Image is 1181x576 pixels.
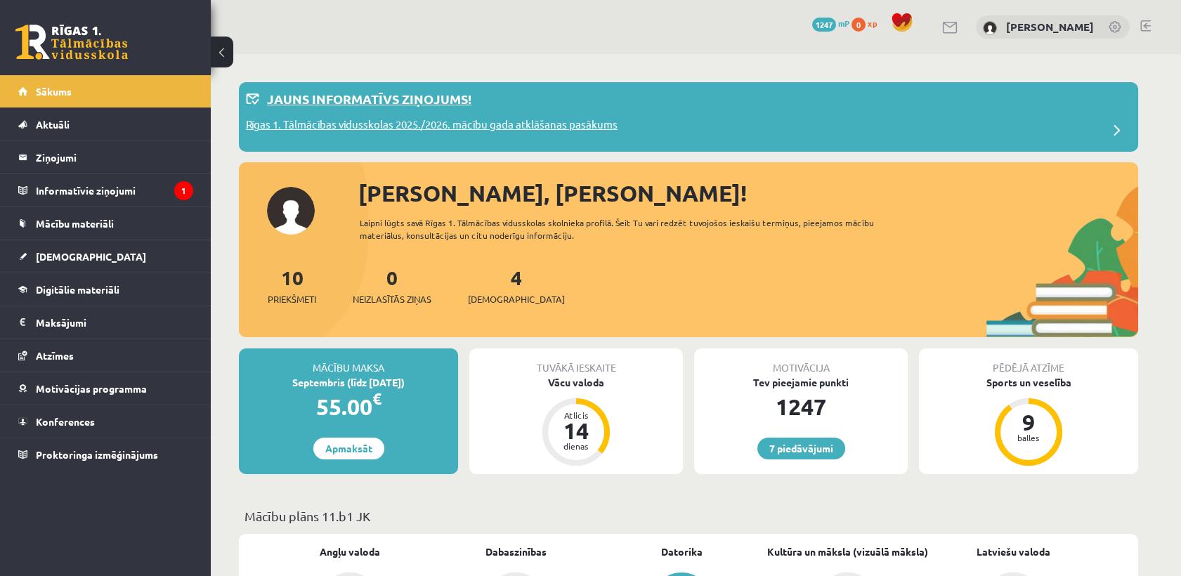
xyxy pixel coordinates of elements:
[919,375,1138,468] a: Sports un veselība 9 balles
[983,21,997,35] img: Viktorija Ivanova
[661,544,703,559] a: Datorika
[313,438,384,459] a: Apmaksāt
[919,375,1138,390] div: Sports un veselība
[18,306,193,339] a: Maksājumi
[485,544,547,559] a: Dabaszinības
[977,544,1050,559] a: Latviešu valoda
[18,372,193,405] a: Motivācijas programma
[18,108,193,140] a: Aktuāli
[15,25,128,60] a: Rīgas 1. Tālmācības vidusskola
[18,273,193,306] a: Digitālie materiāli
[239,375,458,390] div: Septembris (līdz [DATE])
[18,240,193,273] a: [DEMOGRAPHIC_DATA]
[852,18,866,32] span: 0
[268,265,316,306] a: 10Priekšmeti
[174,181,193,200] i: 1
[320,544,380,559] a: Angļu valoda
[555,419,597,442] div: 14
[468,292,565,306] span: [DEMOGRAPHIC_DATA]
[469,375,683,390] div: Vācu valoda
[372,388,381,409] span: €
[358,176,1138,210] div: [PERSON_NAME], [PERSON_NAME]!
[36,217,114,230] span: Mācību materiāli
[18,174,193,207] a: Informatīvie ziņojumi1
[694,375,908,390] div: Tev pieejamie punkti
[36,306,193,339] legend: Maksājumi
[767,544,928,559] a: Kultūra un māksla (vizuālā māksla)
[469,348,683,375] div: Tuvākā ieskaite
[244,506,1133,525] p: Mācību plāns 11.b1 JK
[694,390,908,424] div: 1247
[1007,411,1050,433] div: 9
[246,117,618,136] p: Rīgas 1. Tālmācības vidusskolas 2025./2026. mācību gada atklāšanas pasākums
[36,250,146,263] span: [DEMOGRAPHIC_DATA]
[268,292,316,306] span: Priekšmeti
[18,141,193,174] a: Ziņojumi
[246,89,1131,145] a: Jauns informatīvs ziņojums! Rīgas 1. Tālmācības vidusskolas 2025./2026. mācību gada atklāšanas pa...
[812,18,836,32] span: 1247
[868,18,877,29] span: xp
[36,382,147,395] span: Motivācijas programma
[239,390,458,424] div: 55.00
[36,415,95,428] span: Konferences
[555,411,597,419] div: Atlicis
[36,283,119,296] span: Digitālie materiāli
[919,348,1138,375] div: Pēdējā atzīme
[757,438,845,459] a: 7 piedāvājumi
[555,442,597,450] div: dienas
[36,174,193,207] legend: Informatīvie ziņojumi
[838,18,849,29] span: mP
[36,85,72,98] span: Sākums
[694,348,908,375] div: Motivācija
[267,89,471,108] p: Jauns informatīvs ziņojums!
[239,348,458,375] div: Mācību maksa
[1007,433,1050,442] div: balles
[18,75,193,107] a: Sākums
[360,216,899,242] div: Laipni lūgts savā Rīgas 1. Tālmācības vidusskolas skolnieka profilā. Šeit Tu vari redzēt tuvojošo...
[18,339,193,372] a: Atzīmes
[36,349,74,362] span: Atzīmes
[469,375,683,468] a: Vācu valoda Atlicis 14 dienas
[36,141,193,174] legend: Ziņojumi
[18,207,193,240] a: Mācību materiāli
[18,438,193,471] a: Proktoringa izmēģinājums
[36,118,70,131] span: Aktuāli
[18,405,193,438] a: Konferences
[812,18,849,29] a: 1247 mP
[468,265,565,306] a: 4[DEMOGRAPHIC_DATA]
[36,448,158,461] span: Proktoringa izmēģinājums
[353,292,431,306] span: Neizlasītās ziņas
[353,265,431,306] a: 0Neizlasītās ziņas
[852,18,884,29] a: 0 xp
[1006,20,1094,34] a: [PERSON_NAME]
